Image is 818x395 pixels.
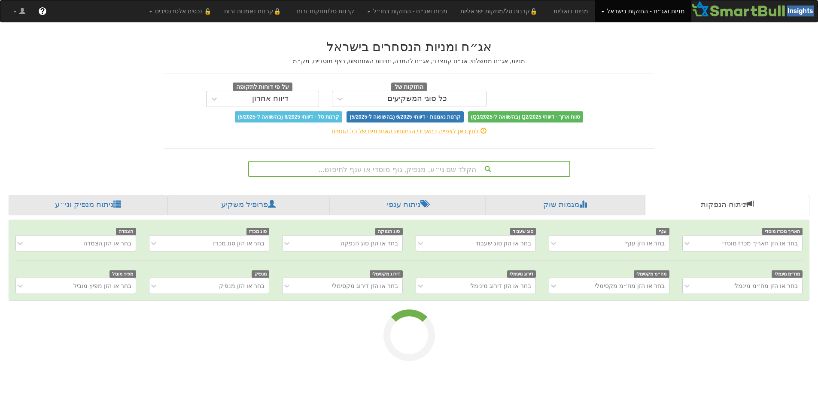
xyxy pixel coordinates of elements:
span: מח״מ מקסימלי [634,270,669,278]
a: מגמות שוק [485,195,645,215]
div: בחר או הזן דירוג מקסימלי [332,282,398,290]
div: בחר או הזן תאריך מכרז מוסדי [722,239,798,248]
a: מניות ואג״ח - החזקות בישראל [595,0,691,22]
a: ? [32,0,53,22]
span: הצמדה [116,228,136,235]
span: סוג מכרז [246,228,270,235]
span: דירוג מינימלי [507,270,536,278]
a: פרופיל משקיע [167,195,329,215]
div: לחץ כאן לצפייה בתאריכי הדיווחים האחרונים של כל הגופים [158,127,660,135]
div: בחר או הזן דירוג מינימלי [469,282,531,290]
div: כל סוגי המשקיעים [387,95,447,103]
h5: מניות, אג״ח ממשלתי, אג״ח קונצרני, אג״ח להמרה, יחידות השתתפות, רצף מוסדיים, מק״מ [164,58,654,64]
span: מנפיק [252,270,269,278]
span: תאריך מכרז מוסדי [762,228,803,235]
img: Smartbull [691,0,818,18]
span: סוג הנפקה [375,228,403,235]
div: דיווח אחרון [252,95,289,103]
div: בחר או הזן הצמדה [83,239,131,248]
a: מניות ואג״ח - החזקות בחו״ל [361,0,454,22]
a: מניות דואליות [547,0,595,22]
span: על פי דוחות לתקופה [233,83,292,92]
span: קרנות סל - דיווחי 6/2025 (בהשוואה ל-5/2025) [235,111,342,122]
div: הקלד שם ני״ע, מנפיק, גוף מוסדי או ענף לחיפוש... [249,162,569,176]
div: בחר או הזן ענף [625,239,665,248]
h2: אג״ח ומניות הנסחרים בישראל [164,40,654,54]
span: דירוג מקסימלי [370,270,403,278]
a: 🔒קרנות סל/מחקות ישראליות [454,0,547,22]
a: ניתוח הנפקות [645,195,809,215]
div: בחר או הזן סוג הנפקה [341,239,398,248]
a: ניתוח מנפיק וני״ע [9,195,167,215]
span: קרנות נאמנות - דיווחי 6/2025 (בהשוואה ל-5/2025) [347,111,463,122]
div: בחר או הזן מפיץ מוביל [73,282,131,290]
div: בחר או הזן סוג מכרז [213,239,265,248]
div: בחר או הזן מח״מ מינמלי [733,282,798,290]
span: החזקות של [391,83,427,92]
span: מפיץ מוביל [109,270,136,278]
span: ? [40,7,45,15]
a: 🔒קרנות נאמנות זרות [218,0,291,22]
div: בחר או הזן מח״מ מקסימלי [595,282,665,290]
span: סוג שעבוד [510,228,536,235]
span: ענף [656,228,669,235]
a: ניתוח ענפי [329,195,485,215]
div: בחר או הזן סוג שעבוד [475,239,531,248]
a: קרנות סל/מחקות זרות [290,0,361,22]
div: בחר או הזן מנפיק [219,282,265,290]
span: טווח ארוך - דיווחי Q2/2025 (בהשוואה ל-Q1/2025) [468,111,583,122]
span: מח״מ מינמלי [772,270,803,278]
a: 🔒 נכסים אלטרנטיבים [143,0,218,22]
